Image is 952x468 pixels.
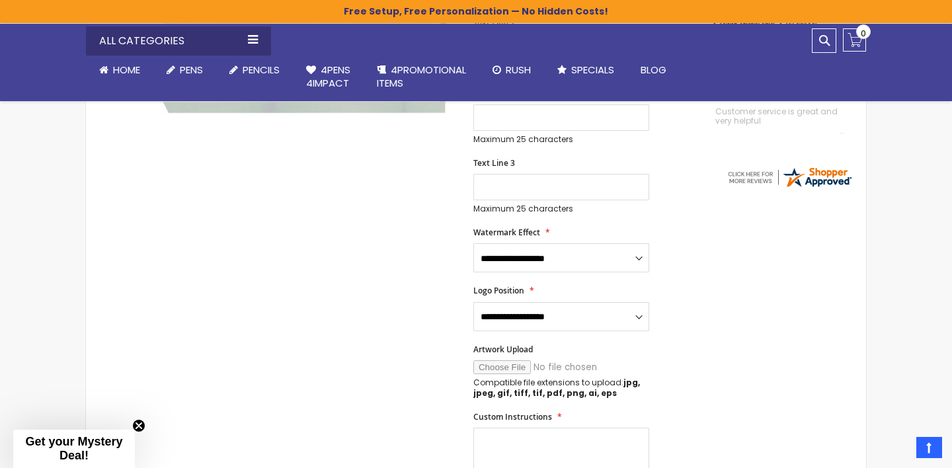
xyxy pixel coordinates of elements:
a: Blog [627,56,680,85]
a: Home [86,56,153,85]
span: 4PROMOTIONAL ITEMS [377,63,466,90]
a: Specials [544,56,627,85]
button: Close teaser [132,419,145,432]
span: Pencils [243,63,280,77]
p: Maximum 25 characters [473,134,649,145]
span: Rush [506,63,531,77]
a: 0 [843,28,866,52]
p: Maximum 25 characters [473,204,649,214]
span: Get your Mystery Deal! [25,435,122,462]
a: 4PROMOTIONALITEMS [364,56,479,98]
span: 4Pens 4impact [306,63,350,90]
span: 0 [861,27,866,40]
a: Pencils [216,56,293,85]
iframe: Google Customer Reviews [843,432,952,468]
div: All Categories [86,26,271,56]
span: Watermark Effect [473,227,540,238]
a: 4Pens4impact [293,56,364,98]
p: Compatible file extensions to upload: [473,377,649,399]
span: Home [113,63,140,77]
span: Logo Position [473,285,524,296]
span: Blog [641,63,666,77]
div: Customer service is great and very helpful [715,107,844,136]
img: 4pens.com widget logo [726,165,853,189]
a: 4pens.com certificate URL [726,180,853,192]
span: Specials [571,63,614,77]
div: Get your Mystery Deal!Close teaser [13,430,135,468]
span: Pens [180,63,203,77]
a: Pens [153,56,216,85]
span: Text Line 3 [473,157,515,169]
a: Rush [479,56,544,85]
span: Artwork Upload [473,344,533,355]
strong: jpg, jpeg, gif, tiff, tif, pdf, png, ai, eps [473,377,640,399]
span: Custom Instructions [473,411,552,422]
